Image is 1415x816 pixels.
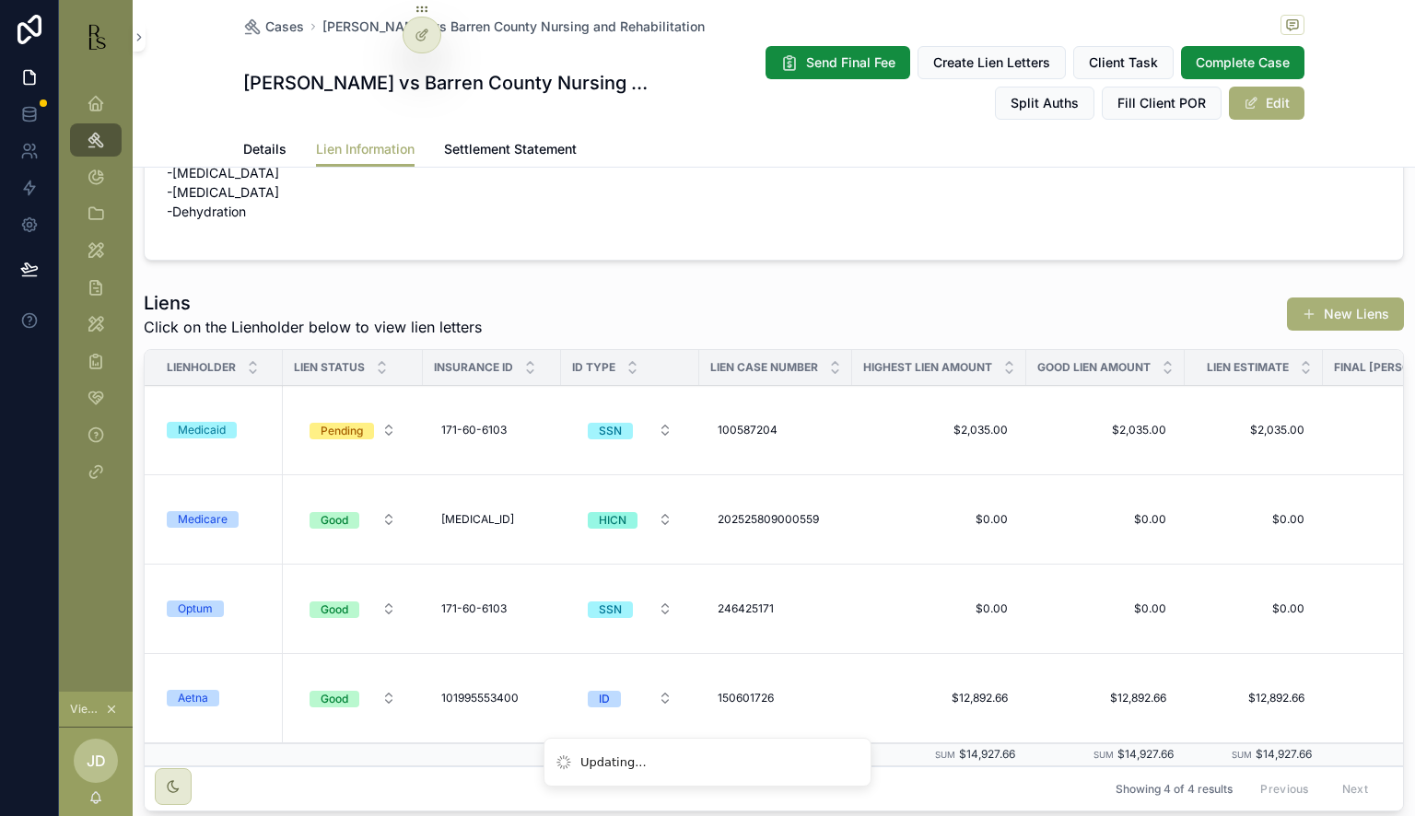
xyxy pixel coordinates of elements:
small: Sum [1093,750,1114,760]
button: New Liens [1287,297,1404,331]
button: Create Lien Letters [918,46,1066,79]
button: Select Button [295,592,411,625]
a: Select Button [572,681,688,716]
div: ID [599,691,610,707]
a: [MEDICAL_ID] [434,505,550,534]
span: 100587204 [718,423,778,437]
a: $2,035.00 [863,415,1015,445]
a: Aetna [167,690,272,706]
a: Select Button [294,502,412,537]
button: Edit [1229,87,1304,120]
span: $12,892.66 [1045,691,1166,705]
a: Cases [243,17,304,36]
span: Viewing as [PERSON_NAME] [70,702,101,717]
span: $14,927.66 [959,747,1015,761]
a: $0.00 [1037,594,1174,624]
button: Select Button [573,682,687,715]
button: Client Task [1073,46,1174,79]
span: Insurance ID [434,360,513,375]
a: Select Button [294,413,412,448]
a: Select Button [572,413,688,448]
p: -[MEDICAL_DATA] -[MEDICAL_DATA] -Dehydration [167,163,460,221]
span: Complete Case [1196,53,1290,72]
div: SSN [599,423,622,439]
span: $12,892.66 [871,691,1008,705]
a: Select Button [572,502,688,537]
div: HICN [599,512,626,529]
div: Aetna [178,690,208,706]
span: $14,927.66 [1117,747,1174,761]
span: $0.00 [1045,601,1166,616]
span: Client Task [1089,53,1158,72]
a: $12,892.66 [1196,683,1312,713]
a: 171-60-6103 [434,594,550,624]
a: $12,892.66 [1037,683,1174,713]
a: $0.00 [1037,505,1174,534]
button: Select Button [573,414,687,447]
a: $2,035.00 [1196,415,1312,445]
h1: Liens [144,290,482,316]
span: Split Auths [1011,94,1079,112]
span: $2,035.00 [1203,423,1304,437]
span: 150601726 [718,691,774,705]
span: Fill Client POR [1117,94,1206,112]
span: Lienholder [167,360,236,375]
span: 246425171 [718,601,774,616]
span: Highest Lien Amount [863,360,992,375]
a: Lien Information [316,133,415,168]
button: Select Button [295,682,411,715]
a: 171-60-6103 [434,415,550,445]
button: Send Final Fee [766,46,910,79]
span: 171-60-6103 [441,423,507,437]
span: $2,035.00 [871,423,1008,437]
span: Good Lien Amount [1037,360,1151,375]
a: Select Button [294,591,412,626]
span: 171-60-6103 [441,601,507,616]
div: scrollable content [59,74,133,512]
a: $0.00 [1196,505,1312,534]
a: Optum [167,600,272,617]
a: $2,035.00 [1037,415,1174,445]
span: Lien Case Number [710,360,818,375]
button: Select Button [573,503,687,536]
span: Click on the Lienholder below to view lien letters [144,316,482,338]
a: Select Button [572,591,688,626]
button: Select Button [573,592,687,625]
a: $12,892.66 [863,683,1015,713]
span: Cases [265,17,304,36]
div: Good [321,601,348,618]
span: Create Lien Letters [933,53,1050,72]
span: $0.00 [871,601,1008,616]
a: 246425171 [710,594,841,624]
div: Pending [321,423,363,439]
span: Lien Information [316,140,415,158]
div: Optum [178,600,213,617]
button: Complete Case [1181,46,1304,79]
a: Settlement Statement [444,133,577,169]
span: $2,035.00 [1045,423,1166,437]
span: $14,927.66 [1256,747,1312,761]
button: Select Button [295,414,411,447]
a: 100587204 [710,415,841,445]
span: Showing 4 of 4 results [1116,782,1233,797]
span: [PERSON_NAME] vs Barren County Nursing and Rehabilitation [322,17,705,36]
h1: [PERSON_NAME] vs Barren County Nursing and Rehabilitation [243,70,649,96]
a: Select Button [294,681,412,716]
span: ID Type [572,360,615,375]
a: Details [243,133,287,169]
span: Send Final Fee [806,53,895,72]
span: Lien Estimate [1207,360,1289,375]
span: Lien Status [294,360,365,375]
span: JD [87,750,106,772]
span: $12,892.66 [1203,691,1304,705]
span: $0.00 [1045,512,1166,527]
span: $0.00 [871,512,1008,527]
button: Split Auths [995,87,1094,120]
div: Updating... [580,753,647,772]
small: Sum [1232,750,1252,760]
a: 150601726 [710,683,841,713]
a: Medicare [167,511,272,528]
span: Details [243,140,287,158]
a: $0.00 [863,505,1015,534]
img: App logo [81,22,111,52]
